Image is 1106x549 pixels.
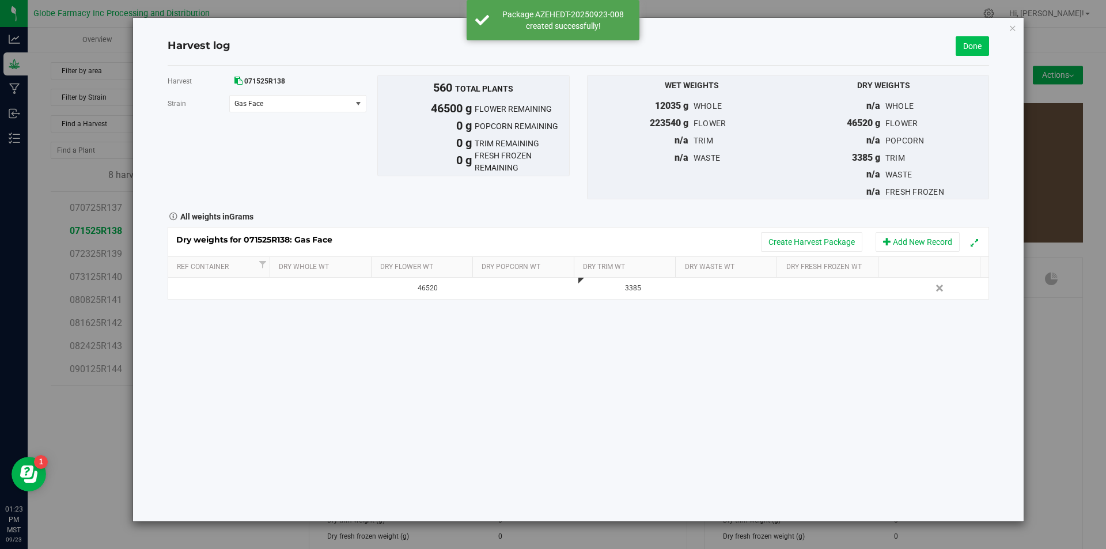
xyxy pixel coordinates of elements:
iframe: Resource center unread badge [34,455,48,469]
a: Dry Fresh Frozen Wt [786,263,874,272]
h4: Harvest log [168,39,230,54]
a: Dry Trim Wt [583,263,671,272]
span: whole [885,101,914,111]
span: trim remaining [475,138,569,150]
span: 560 [433,81,452,94]
div: 3385 [586,283,680,294]
span: flower [694,119,726,128]
span: Wet Weights [665,81,719,90]
span: Gas Face [234,100,342,108]
span: n/a [866,169,880,180]
span: popcorn remaining [475,120,569,132]
span: Dry Weights [857,81,910,90]
div: Package AZEHEDT-20250923-008 created successfully! [495,9,631,32]
span: trim [694,136,713,145]
span: trim [885,153,905,162]
button: Add New Record [876,232,960,252]
span: 223540 g [650,118,688,128]
span: 0 g [378,134,475,152]
span: 46500 g [378,100,475,117]
span: 071525R138 [244,77,285,85]
span: 46520 g [847,118,880,128]
a: Done [956,36,989,56]
span: fresh frozen [885,187,944,196]
span: flower remaining [475,103,569,115]
span: 3385 g [852,152,880,163]
span: n/a [866,186,880,197]
span: select [351,96,365,112]
a: Ref Container [177,263,256,272]
span: n/a [675,135,688,146]
a: Delete [932,281,949,296]
div: 46520 [381,283,475,294]
span: n/a [866,135,880,146]
a: Dry Waste Wt [685,263,773,272]
span: popcorn [885,136,925,145]
button: Create Harvest Package [761,232,862,252]
a: Dry Popcorn Wt [482,263,570,272]
iframe: Resource center [12,457,46,491]
span: Strain [168,100,186,108]
strong: All weights in [180,208,253,223]
span: flower [885,119,918,128]
span: fresh frozen remaining [475,150,569,174]
span: waste [885,170,912,179]
button: Expand [966,234,983,251]
span: 0 g [378,117,475,134]
span: 12035 g [655,100,688,111]
span: whole [694,101,722,111]
span: n/a [675,152,688,163]
span: Harvest [168,77,192,85]
a: Dry Whole Wt [279,263,367,272]
a: Dry Flower Wt [380,263,468,272]
a: Filter [256,258,270,272]
span: n/a [866,100,880,111]
span: Dry weights for 071525R138: Gas Face [176,234,344,245]
span: Grams [229,212,253,221]
span: waste [694,153,720,162]
span: total plants [455,84,513,93]
span: 0 g [378,152,475,176]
